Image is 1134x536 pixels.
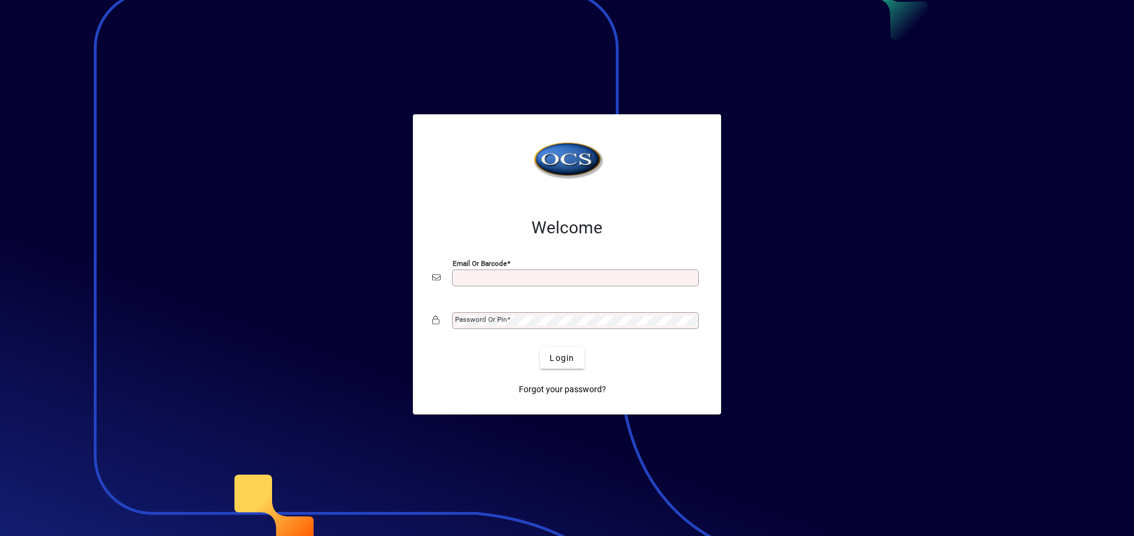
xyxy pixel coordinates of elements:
a: Forgot your password? [514,378,611,400]
button: Login [540,347,584,369]
h2: Welcome [432,218,702,238]
span: Login [550,352,574,365]
mat-label: Email or Barcode [453,259,507,268]
mat-label: Password or Pin [455,315,507,324]
span: Forgot your password? [519,383,606,396]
